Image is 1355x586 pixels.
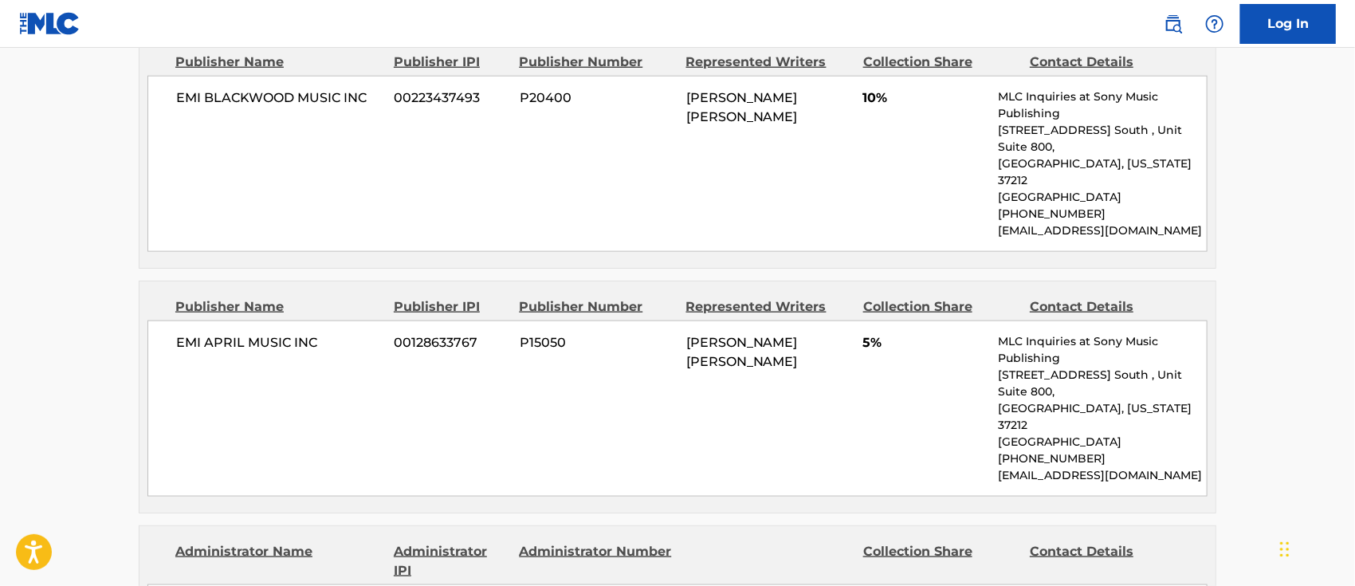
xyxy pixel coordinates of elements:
[999,333,1207,367] p: MLC Inquiries at Sony Music Publishing
[863,88,987,108] span: 10%
[519,297,674,317] div: Publisher Number
[19,12,81,35] img: MLC Logo
[999,367,1207,400] p: [STREET_ADDRESS] South , Unit Suite 800,
[999,155,1207,189] p: [GEOGRAPHIC_DATA], [US_STATE] 37212
[999,206,1207,222] p: [PHONE_NUMBER]
[686,53,851,72] div: Represented Writers
[686,90,798,124] span: [PERSON_NAME] [PERSON_NAME]
[175,53,382,72] div: Publisher Name
[1030,297,1184,317] div: Contact Details
[394,53,507,72] div: Publisher IPI
[395,333,508,352] span: 00128633767
[1280,525,1290,573] div: Arrastrar
[1157,8,1189,40] a: Public Search
[1030,53,1184,72] div: Contact Details
[175,542,382,580] div: Administrator Name
[686,335,798,369] span: [PERSON_NAME] [PERSON_NAME]
[1164,14,1183,33] img: search
[863,53,1018,72] div: Collection Share
[999,400,1207,434] p: [GEOGRAPHIC_DATA], [US_STATE] 37212
[395,88,508,108] span: 00223437493
[999,122,1207,155] p: [STREET_ADDRESS] South , Unit Suite 800,
[863,542,1018,580] div: Collection Share
[999,222,1207,239] p: [EMAIL_ADDRESS][DOMAIN_NAME]
[999,189,1207,206] p: [GEOGRAPHIC_DATA]
[1030,542,1184,580] div: Contact Details
[176,333,383,352] span: EMI APRIL MUSIC INC
[1205,14,1224,33] img: help
[686,297,851,317] div: Represented Writers
[1275,509,1355,586] iframe: Chat Widget
[999,434,1207,450] p: [GEOGRAPHIC_DATA]
[519,542,674,580] div: Administrator Number
[394,542,507,580] div: Administrator IPI
[863,297,1018,317] div: Collection Share
[1240,4,1336,44] a: Log In
[519,53,674,72] div: Publisher Number
[1275,509,1355,586] div: Widget de chat
[520,88,674,108] span: P20400
[999,88,1207,122] p: MLC Inquiries at Sony Music Publishing
[1199,8,1231,40] div: Help
[999,450,1207,467] p: [PHONE_NUMBER]
[175,297,382,317] div: Publisher Name
[863,333,987,352] span: 5%
[394,297,507,317] div: Publisher IPI
[999,467,1207,484] p: [EMAIL_ADDRESS][DOMAIN_NAME]
[520,333,674,352] span: P15050
[176,88,383,108] span: EMI BLACKWOOD MUSIC INC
